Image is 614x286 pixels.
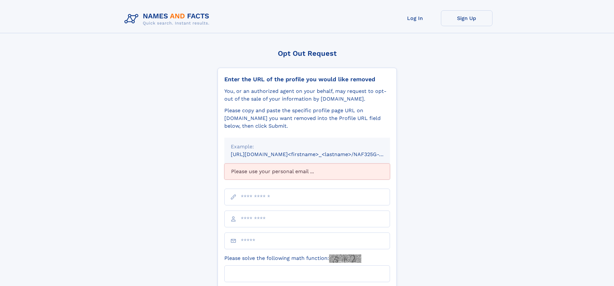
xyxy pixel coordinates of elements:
div: Enter the URL of the profile you would like removed [224,76,390,83]
small: [URL][DOMAIN_NAME]<firstname>_<lastname>/NAF325G-xxxxxxxx [231,151,402,157]
div: Please use your personal email ... [224,163,390,180]
div: Opt Out Request [218,49,397,57]
div: Example: [231,143,384,151]
a: Log In [389,10,441,26]
div: Please copy and paste the specific profile page URL on [DOMAIN_NAME] you want removed into the Pr... [224,107,390,130]
label: Please solve the following math function: [224,254,361,263]
a: Sign Up [441,10,492,26]
img: Logo Names and Facts [122,10,215,28]
div: You, or an authorized agent on your behalf, may request to opt-out of the sale of your informatio... [224,87,390,103]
